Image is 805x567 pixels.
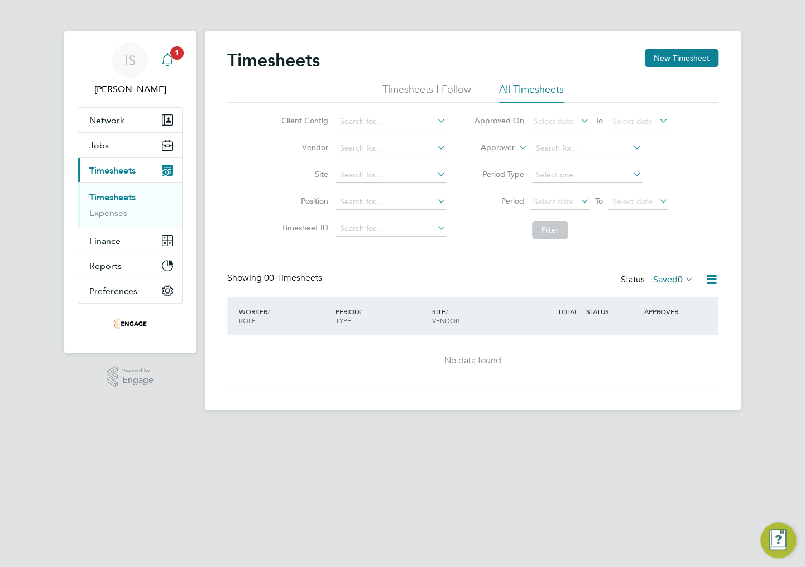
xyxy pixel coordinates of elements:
[89,140,109,151] span: Jobs
[107,366,154,387] a: Powered byEngage
[278,169,328,179] label: Site
[583,301,641,321] div: STATUS
[78,108,182,132] button: Network
[122,366,154,376] span: Powered by
[333,301,429,330] div: PERIOD
[267,307,270,316] span: /
[532,141,642,156] input: Search for...
[336,194,446,210] input: Search for...
[336,114,446,129] input: Search for...
[612,116,653,126] span: Select date
[278,116,328,126] label: Client Config
[89,236,121,246] span: Finance
[78,83,183,96] span: Ileana Salsano
[78,278,182,303] button: Preferences
[612,196,653,206] span: Select date
[499,83,564,103] li: All Timesheets
[238,355,707,367] div: No data found
[464,142,515,153] label: Approver
[78,158,182,182] button: Timesheets
[474,196,524,206] label: Period
[89,115,124,126] span: Network
[621,272,696,288] div: Status
[78,182,182,228] div: Timesheets
[239,316,256,325] span: ROLE
[653,274,694,285] label: Saved
[336,141,446,156] input: Search for...
[89,208,127,218] a: Expenses
[113,315,147,333] img: thebestconnection-logo-retina.png
[278,196,328,206] label: Position
[592,113,606,128] span: To
[89,261,122,271] span: Reports
[122,376,154,385] span: Engage
[532,221,568,239] button: Filter
[360,307,362,316] span: /
[236,301,333,330] div: WORKER
[278,223,328,233] label: Timesheet ID
[64,31,196,353] nav: Main navigation
[336,167,446,183] input: Search for...
[78,228,182,253] button: Finance
[278,142,328,152] label: Vendor
[641,301,699,321] div: APPROVER
[532,167,642,183] input: Select one
[432,316,459,325] span: VENDOR
[645,49,718,67] button: New Timesheet
[78,42,183,96] a: IS[PERSON_NAME]
[264,272,322,283] span: 00 Timesheets
[474,116,524,126] label: Approved On
[382,83,471,103] li: Timesheets I Follow
[227,272,324,284] div: Showing
[336,221,446,237] input: Search for...
[78,133,182,157] button: Jobs
[89,165,136,176] span: Timesheets
[89,286,137,296] span: Preferences
[558,307,578,316] span: TOTAL
[760,522,796,558] button: Engage Resource Center
[336,316,351,325] span: TYPE
[474,169,524,179] label: Period Type
[592,194,606,208] span: To
[89,192,136,203] a: Timesheets
[445,307,448,316] span: /
[534,116,574,126] span: Select date
[534,196,574,206] span: Select date
[78,315,183,333] a: Go to home page
[156,42,179,78] a: 1
[678,274,683,285] span: 0
[227,49,320,71] h2: Timesheets
[170,46,184,60] span: 1
[429,301,526,330] div: SITE
[124,53,136,68] span: IS
[78,253,182,278] button: Reports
